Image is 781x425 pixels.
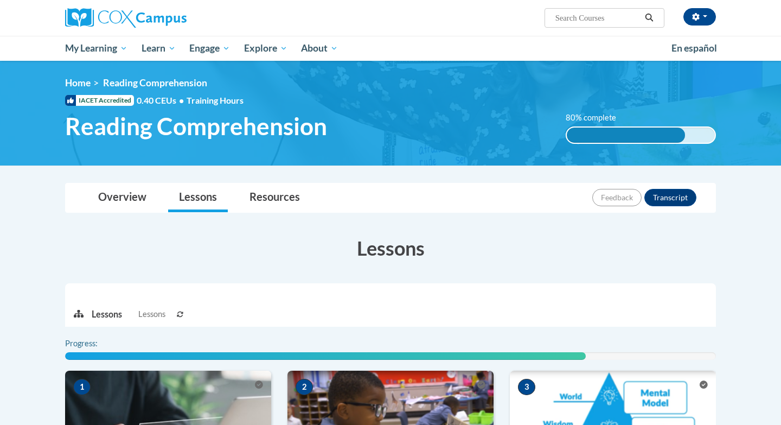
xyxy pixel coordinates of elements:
div: 80% complete [567,128,686,143]
label: Progress: [65,338,127,350]
a: My Learning [58,36,135,61]
span: About [301,42,338,55]
a: Home [65,77,91,88]
a: Engage [182,36,237,61]
label: 80% complete [566,112,628,124]
a: Overview [87,183,157,212]
span: Reading Comprehension [103,77,207,88]
button: Account Settings [683,8,716,26]
a: About [295,36,345,61]
span: 0.40 CEUs [137,94,187,106]
a: Lessons [168,183,228,212]
a: En español [664,37,724,60]
a: Resources [239,183,311,212]
span: Lessons [138,308,165,320]
a: Cox Campus [65,8,271,28]
span: My Learning [65,42,127,55]
a: Learn [135,36,183,61]
span: Engage [189,42,230,55]
button: Search [641,11,657,24]
button: Feedback [592,189,642,206]
span: 2 [296,379,313,395]
span: Explore [244,42,287,55]
span: 3 [518,379,535,395]
div: Main menu [49,36,732,61]
span: Learn [142,42,176,55]
a: Explore [237,36,295,61]
span: IACET Accredited [65,95,134,106]
span: Training Hours [187,95,244,105]
span: En español [671,42,717,54]
span: 1 [73,379,91,395]
h3: Lessons [65,234,716,262]
button: Transcript [644,189,696,206]
span: • [179,95,184,105]
span: Reading Comprehension [65,112,327,141]
img: Cox Campus [65,8,187,28]
input: Search Courses [554,11,641,24]
p: Lessons [92,308,122,320]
